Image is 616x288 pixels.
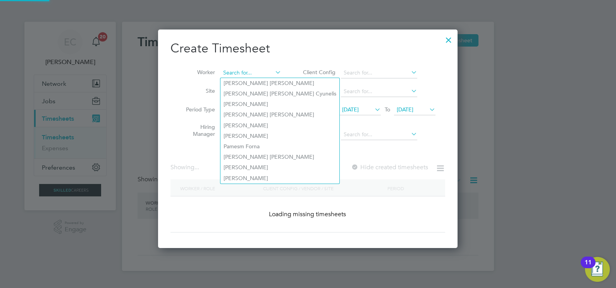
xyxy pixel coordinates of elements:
label: Hide created timesheets [351,163,428,171]
span: [DATE] [342,106,359,113]
label: Period Type [180,106,215,113]
li: [PERSON_NAME] [PERSON_NAME] [220,109,339,120]
span: [DATE] [397,106,413,113]
li: Pamesm Forna [220,141,339,152]
li: [PERSON_NAME] [220,173,339,184]
span: To [382,104,392,115]
input: Search for... [341,68,417,78]
li: [PERSON_NAME] [PERSON_NAME] Cyunelis [220,88,339,99]
li: [PERSON_NAME] [220,162,339,173]
div: 11 [585,262,592,272]
input: Search for... [341,129,417,140]
li: [PERSON_NAME] [220,120,339,131]
label: Client Config [301,69,336,76]
li: [PERSON_NAME] [220,131,339,141]
label: Site [180,87,215,94]
span: ... [194,163,199,171]
input: Search for... [341,86,417,97]
h2: Create Timesheet [170,40,445,57]
li: [PERSON_NAME] [PERSON_NAME] [220,152,339,162]
div: Showing [170,163,201,172]
li: [PERSON_NAME] [220,99,339,109]
input: Search for... [220,68,281,78]
label: Hiring Manager [180,123,215,137]
button: Open Resource Center, 11 new notifications [585,257,610,282]
label: Worker [180,69,215,76]
li: [PERSON_NAME] [PERSON_NAME] [220,78,339,88]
